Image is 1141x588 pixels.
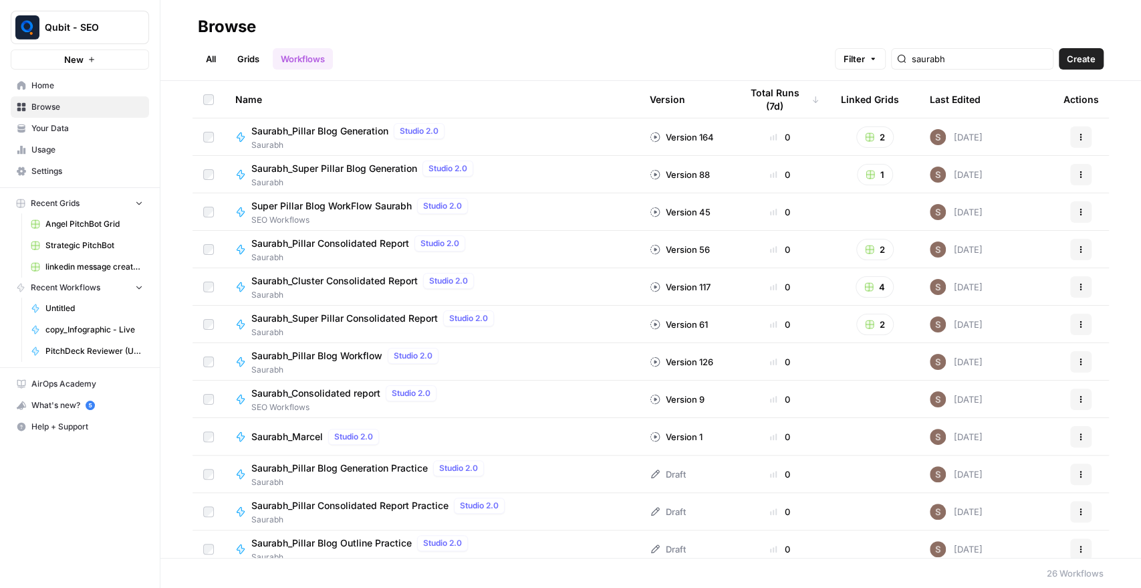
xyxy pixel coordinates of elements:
[31,421,143,433] span: Help + Support
[856,276,894,298] button: 4
[235,123,628,151] a: Saurabh_Pillar Blog GenerationStudio 2.0Saurabh
[251,401,442,413] span: SEO Workflows
[11,395,148,415] div: What's new?
[235,81,628,118] div: Name
[930,279,983,295] div: [DATE]
[11,75,149,96] a: Home
[650,468,686,481] div: Draft
[930,504,946,520] img: r1t4d3bf2vn6qf7wuwurvsp061ux
[11,193,149,213] button: Recent Grids
[251,349,382,363] span: Saurabh_Pillar Blog Workflow
[235,460,628,488] a: Saurabh_Pillar Blog Generation PracticeStudio 2.0Saurabh
[31,282,100,294] span: Recent Workflows
[25,213,149,235] a: Angel PitchBot Grid
[251,312,438,325] span: Saurabh_Super Pillar Consolidated Report
[251,430,323,444] span: Saurabh_Marcel
[1059,48,1104,70] button: Create
[45,302,143,314] span: Untitled
[930,391,983,407] div: [DATE]
[251,364,444,376] span: Saurabh
[650,543,686,556] div: Draft
[650,355,713,369] div: Version 126
[235,535,628,563] a: Saurabh_Pillar Blog Outline PracticeStudio 2.0Saurabh
[25,340,149,362] a: PitchDeck Reviewer (Updated)
[930,316,946,332] img: r1t4d3bf2vn6qf7wuwurvsp061ux
[741,130,819,144] div: 0
[930,391,946,407] img: r1t4d3bf2vn6qf7wuwurvsp061ux
[11,96,149,118] a: Browse
[650,393,705,406] div: Version 9
[235,273,628,301] a: Saurabh_Cluster Consolidated ReportStudio 2.0Saurabh
[930,316,983,332] div: [DATE]
[741,468,819,481] div: 0
[31,101,143,113] span: Browse
[11,118,149,139] a: Your Data
[856,239,894,260] button: 2
[741,543,819,556] div: 0
[235,198,628,226] a: Super Pillar Blog WorkFlow SaurabhStudio 2.0SEO Workflows
[1047,567,1104,580] div: 26 Workflows
[1067,52,1096,66] span: Create
[251,536,412,550] span: Saurabh_Pillar Blog Outline Practice
[251,462,428,475] span: Saurabh_Pillar Blog Generation Practice
[251,124,388,138] span: Saurabh_Pillar Blog Generation
[45,261,143,273] span: linkedin message creator [PERSON_NAME]
[449,312,488,324] span: Studio 2.0
[741,318,819,331] div: 0
[25,256,149,278] a: linkedin message creator [PERSON_NAME]
[857,164,893,185] button: 1
[930,167,983,183] div: [DATE]
[650,243,710,256] div: Version 56
[251,499,449,512] span: Saurabh_Pillar Consolidated Report Practice
[251,551,473,563] span: Saurabh
[650,318,708,331] div: Version 61
[11,416,149,437] button: Help + Support
[741,280,819,294] div: 0
[930,129,983,145] div: [DATE]
[930,167,946,183] img: r1t4d3bf2vn6qf7wuwurvsp061ux
[650,205,711,219] div: Version 45
[251,214,473,226] span: SEO Workflows
[741,355,819,369] div: 0
[235,385,628,413] a: Saurabh_Consolidated reportStudio 2.0SEO Workflows
[45,324,143,336] span: copy_Infographic - Live
[741,505,819,518] div: 0
[31,144,143,156] span: Usage
[11,373,149,395] a: AirOps Academy
[251,139,450,151] span: Saurabh
[235,348,628,376] a: Saurabh_Pillar Blog WorkflowStudio 2.0Saurabh
[930,354,983,370] div: [DATE]
[650,168,710,181] div: Version 88
[273,48,333,70] a: Workflows
[394,350,432,362] span: Studio 2.0
[45,218,143,230] span: Angel PitchBot Grid
[45,239,143,252] span: Strategic PitchBot
[235,498,628,526] a: Saurabh_Pillar Consolidated Report PracticeStudio 2.0Saurabh
[235,235,628,264] a: Saurabh_Pillar Consolidated ReportStudio 2.0Saurabh
[930,541,983,557] div: [DATE]
[198,48,224,70] a: All
[25,319,149,340] a: copy_Infographic - Live
[650,81,685,118] div: Version
[930,466,946,482] img: r1t4d3bf2vn6qf7wuwurvsp061ux
[334,431,373,443] span: Studio 2.0
[11,11,149,44] button: Workspace: Qubit - SEO
[31,80,143,92] span: Home
[650,130,714,144] div: Version 164
[930,504,983,520] div: [DATE]
[251,514,510,526] span: Saurabh
[841,81,899,118] div: Linked Grids
[251,162,417,175] span: Saurabh_Super Pillar Blog Generation
[741,430,819,444] div: 0
[86,401,95,410] a: 5
[251,387,380,400] span: Saurabh_Consolidated report
[392,387,430,399] span: Studio 2.0
[88,402,92,409] text: 5
[741,205,819,219] div: 0
[844,52,865,66] span: Filter
[45,345,143,357] span: PitchDeck Reviewer (Updated)
[423,537,462,549] span: Studio 2.0
[11,50,149,70] button: New
[741,243,819,256] div: 0
[930,429,946,445] img: r1t4d3bf2vn6qf7wuwurvsp061ux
